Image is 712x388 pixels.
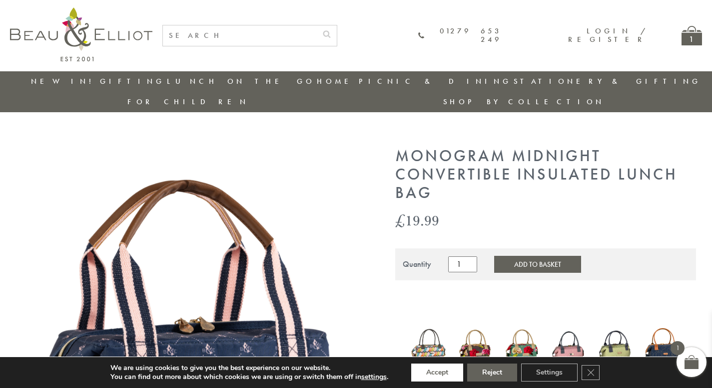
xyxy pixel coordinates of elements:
a: Navy Broken-hearted Convertible Insulated Lunch Bag [644,324,681,376]
div: Quantity [403,260,431,269]
a: Sarah Kelleher convertible lunch bag teal [504,324,541,376]
a: New in! [31,76,98,86]
p: You can find out more about which cookies we are using or switch them off in . [110,373,388,382]
a: Lunch On The Go [167,76,315,86]
img: logo [10,7,152,61]
a: Carnaby eclipse convertible lunch bag [410,325,447,374]
button: Reject [467,364,517,382]
a: For Children [127,97,249,107]
a: 01279 653 249 [418,27,502,44]
img: Oxford quilted lunch bag pistachio [597,323,634,374]
input: SEARCH [163,25,317,46]
a: 1 [682,26,702,45]
a: Home [317,76,357,86]
span: 1 [671,341,685,355]
button: Add to Basket [494,256,581,273]
img: Oxford quilted lunch bag mallow [551,324,588,373]
bdi: 19.99 [395,210,439,230]
button: Accept [411,364,463,382]
a: Sarah Kelleher Lunch Bag Dark Stone [457,326,494,373]
input: Product quantity [448,256,477,272]
a: Oxford quilted lunch bag mallow [551,324,588,375]
a: Picnic & Dining [359,76,512,86]
a: Shop by collection [443,97,605,107]
h1: Monogram Midnight Convertible Insulated Lunch Bag [395,147,696,202]
a: Stationery & Gifting [514,76,701,86]
a: Login / Register [568,26,647,44]
img: Carnaby eclipse convertible lunch bag [410,325,447,372]
img: Sarah Kelleher convertible lunch bag teal [504,324,541,373]
img: Navy Broken-hearted Convertible Insulated Lunch Bag [644,324,681,373]
iframe: Secure express checkout frame [393,286,545,310]
a: Oxford quilted lunch bag pistachio [597,323,634,376]
p: We are using cookies to give you the best experience on our website. [110,364,388,373]
a: Gifting [100,76,165,86]
button: Close GDPR Cookie Banner [582,365,600,380]
span: £ [395,210,405,230]
img: Sarah Kelleher Lunch Bag Dark Stone [457,326,494,371]
button: Settings [521,364,578,382]
iframe: Secure express checkout frame [546,286,698,310]
button: settings [361,373,387,382]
